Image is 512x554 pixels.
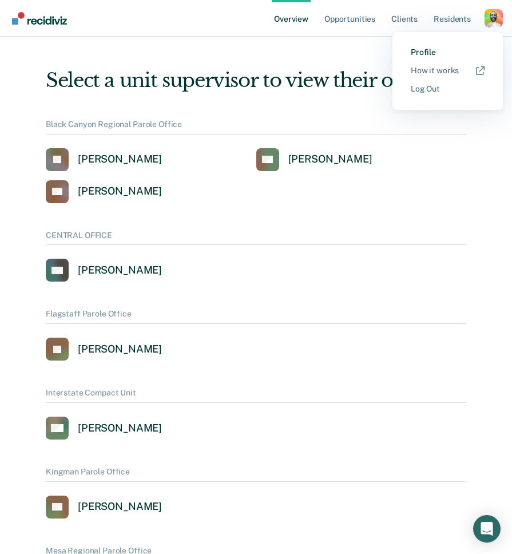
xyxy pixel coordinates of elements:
a: [PERSON_NAME] [46,338,162,361]
div: [PERSON_NAME] [288,153,372,166]
div: Interstate Compact Unit [46,388,466,403]
div: [PERSON_NAME] [78,264,162,277]
div: CENTRAL OFFICE [46,231,466,246]
a: Profile [411,48,485,57]
a: [PERSON_NAME] [46,417,162,440]
div: Profile menu [392,32,503,110]
img: Recidiviz [12,12,67,25]
div: Open Intercom Messenger [473,515,501,543]
a: [PERSON_NAME] [46,148,162,171]
div: [PERSON_NAME] [78,185,162,198]
div: Flagstaff Parole Office [46,309,466,324]
div: [PERSON_NAME] [78,500,162,513]
a: [PERSON_NAME] [46,496,162,519]
div: [PERSON_NAME] [78,153,162,166]
div: Select a unit supervisor to view their overview [46,69,466,92]
button: Profile dropdown button [485,9,503,27]
a: [PERSON_NAME] [46,180,162,203]
div: [PERSON_NAME] [78,422,162,435]
div: [PERSON_NAME] [78,343,162,356]
div: Black Canyon Regional Parole Office [46,120,466,134]
div: Kingman Parole Office [46,467,466,482]
a: Log Out [411,84,485,94]
a: How it works [411,66,485,76]
a: [PERSON_NAME] [256,148,372,171]
a: [PERSON_NAME] [46,259,162,282]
